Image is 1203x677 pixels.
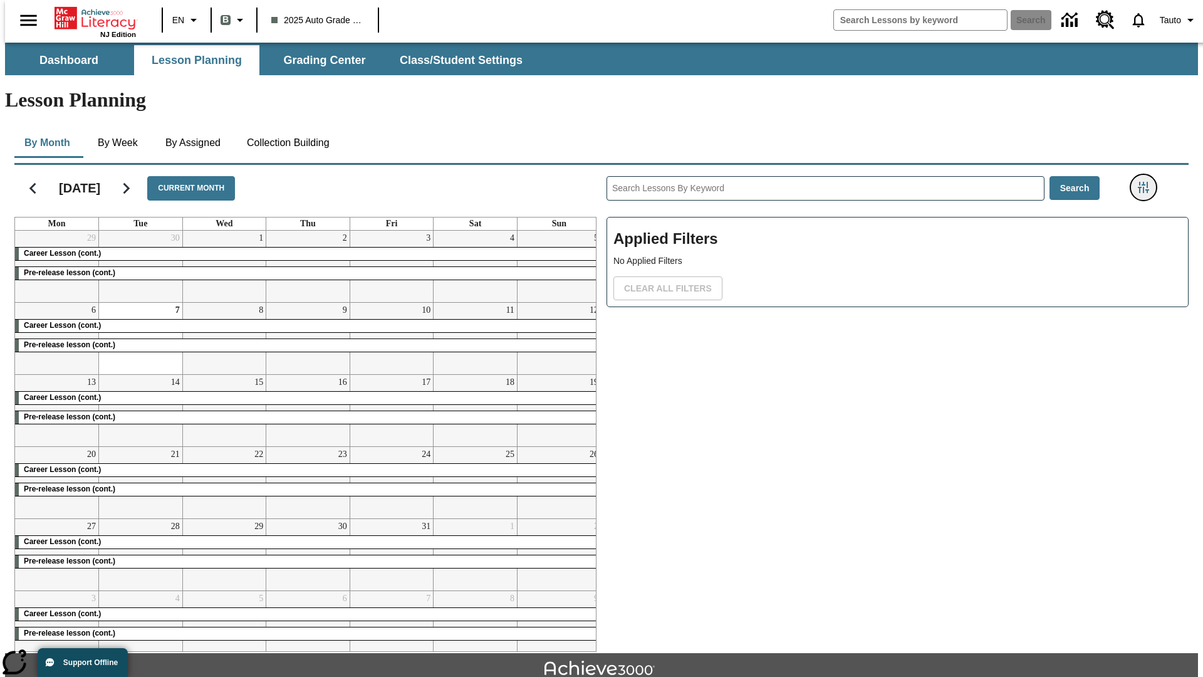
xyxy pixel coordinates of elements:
div: Pre-release lesson (cont.) [15,267,601,280]
td: September 29, 2025 [15,231,99,303]
a: October 15, 2025 [252,375,266,390]
button: Filters Side menu [1131,175,1156,200]
a: Thursday [298,218,318,230]
div: Pre-release lesson (cont.) [15,339,601,352]
a: November 6, 2025 [340,591,350,606]
a: October 12, 2025 [587,303,601,318]
a: October 5, 2025 [591,231,601,246]
td: November 7, 2025 [350,591,434,663]
a: October 26, 2025 [587,447,601,462]
td: October 19, 2025 [517,375,601,447]
td: October 18, 2025 [434,375,518,447]
a: November 8, 2025 [508,591,517,606]
td: October 28, 2025 [99,519,183,591]
span: Career Lesson (cont.) [24,249,101,258]
span: Lesson Planning [152,53,242,68]
td: October 12, 2025 [517,303,601,375]
h1: Lesson Planning [5,88,1198,112]
td: September 30, 2025 [99,231,183,303]
input: Search Lessons By Keyword [607,177,1044,200]
span: Class/Student Settings [400,53,523,68]
a: November 3, 2025 [89,591,98,606]
span: Pre-release lesson (cont.) [24,485,115,493]
button: Search [1049,176,1100,201]
button: Boost Class color is gray green. Change class color [216,9,253,31]
td: November 8, 2025 [434,591,518,663]
a: October 14, 2025 [169,375,182,390]
button: Support Offline [38,648,128,677]
td: November 1, 2025 [434,519,518,591]
td: October 11, 2025 [434,303,518,375]
a: Saturday [467,218,484,230]
span: Grading Center [283,53,365,68]
button: Current Month [147,176,235,201]
h2: [DATE] [59,181,100,196]
a: October 2, 2025 [340,231,350,246]
div: Pre-release lesson (cont.) [15,411,601,424]
a: November 4, 2025 [173,591,182,606]
div: Applied Filters [607,217,1189,307]
h2: Applied Filters [613,224,1182,255]
a: November 1, 2025 [508,519,517,534]
a: October 24, 2025 [419,447,433,462]
a: Notifications [1122,4,1155,36]
a: October 3, 2025 [424,231,433,246]
a: October 21, 2025 [169,447,182,462]
button: Lesson Planning [134,45,259,75]
td: November 2, 2025 [517,519,601,591]
a: October 11, 2025 [503,303,516,318]
span: Pre-release lesson (cont.) [24,268,115,277]
span: Pre-release lesson (cont.) [24,340,115,349]
a: Tuesday [131,218,150,230]
td: October 21, 2025 [99,447,183,519]
td: October 7, 2025 [99,303,183,375]
div: Career Lesson (cont.) [15,536,601,548]
td: October 4, 2025 [434,231,518,303]
a: October 18, 2025 [503,375,517,390]
td: October 27, 2025 [15,519,99,591]
button: Grading Center [262,45,387,75]
td: October 25, 2025 [434,447,518,519]
a: Wednesday [213,218,235,230]
button: By Week [86,128,149,158]
div: Career Lesson (cont.) [15,464,601,476]
span: Pre-release lesson (cont.) [24,629,115,638]
td: October 6, 2025 [15,303,99,375]
a: October 16, 2025 [336,375,350,390]
a: October 20, 2025 [85,447,98,462]
span: Support Offline [63,658,118,667]
span: Career Lesson (cont.) [24,321,101,330]
td: October 17, 2025 [350,375,434,447]
a: October 17, 2025 [419,375,433,390]
span: Career Lesson (cont.) [24,393,101,402]
a: October 29, 2025 [252,519,266,534]
a: October 8, 2025 [256,303,266,318]
td: October 10, 2025 [350,303,434,375]
button: Next [110,172,142,204]
td: November 6, 2025 [266,591,350,663]
a: October 23, 2025 [336,447,350,462]
span: EN [172,14,184,27]
div: Pre-release lesson (cont.) [15,627,601,640]
a: November 7, 2025 [424,591,433,606]
div: Career Lesson (cont.) [15,608,601,621]
div: Home [55,4,136,38]
a: October 1, 2025 [256,231,266,246]
td: October 13, 2025 [15,375,99,447]
a: Data Center [1054,3,1088,38]
td: October 1, 2025 [182,231,266,303]
a: Monday [46,218,68,230]
a: November 9, 2025 [591,591,601,606]
td: October 14, 2025 [99,375,183,447]
span: Pre-release lesson (cont.) [24,412,115,421]
a: September 29, 2025 [85,231,98,246]
td: October 24, 2025 [350,447,434,519]
td: October 22, 2025 [182,447,266,519]
a: Home [55,6,136,31]
td: October 3, 2025 [350,231,434,303]
button: By Month [14,128,80,158]
td: October 29, 2025 [182,519,266,591]
div: Career Lesson (cont.) [15,248,601,260]
td: November 4, 2025 [99,591,183,663]
button: Class/Student Settings [390,45,533,75]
